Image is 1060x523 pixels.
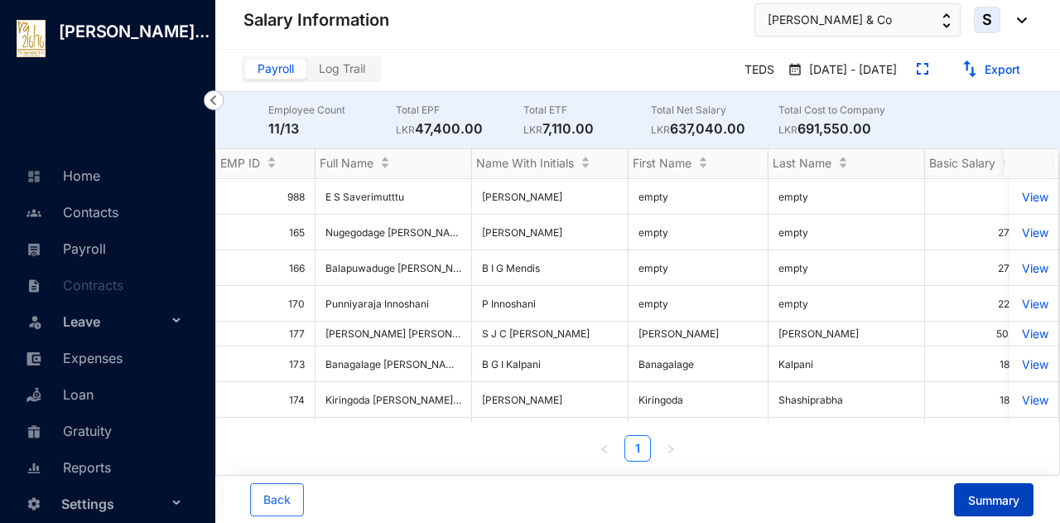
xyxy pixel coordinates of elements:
td: Shashiprabha [768,382,925,418]
td: empty [629,250,768,286]
th: EMP ID [216,149,316,177]
img: gratuity-unselected.a8c340787eea3cf492d7.svg [26,424,41,439]
a: View [1019,261,1048,275]
a: Contacts [22,204,118,220]
th: Full Name [316,149,472,177]
span: Banagalage [PERSON_NAME] [325,358,464,370]
li: Contacts [13,193,195,230]
td: Kalpani [768,346,925,382]
td: 27,000.00 [925,250,1058,286]
a: View [1019,327,1048,341]
td: 988 [216,179,316,215]
p: Salary Information [243,8,389,31]
span: First Name [633,156,691,170]
p: 47,400.00 [396,119,523,138]
li: Payroll [13,230,195,266]
td: Kiringoda [629,382,768,418]
span: Basic Salary [929,156,995,170]
button: left [591,435,618,462]
td: B G I Kalpani [472,346,629,382]
td: P Innoshani [472,286,629,322]
p: [PERSON_NAME]... [46,20,224,43]
td: [PERSON_NAME] [472,418,629,453]
img: report-unselected.e6a6b4230fc7da01f883.svg [26,461,41,476]
p: Total Cost to Company [778,102,906,119]
td: 165 [216,215,316,250]
td: 18,500.00 [925,382,1058,418]
span: Leave [63,305,167,338]
button: Summary [954,483,1033,516]
span: right [666,444,676,454]
td: empty [629,286,768,322]
p: LKR [523,122,542,138]
td: empty [629,215,768,250]
span: [PERSON_NAME] & Co [768,11,892,29]
a: Home [22,167,100,184]
td: [PERSON_NAME] [768,322,925,346]
a: View [1019,297,1048,311]
span: Back [263,492,291,508]
a: Expenses [22,350,123,366]
li: Previous Page [591,435,618,462]
img: payroll-unselected.b590312f920e76f0c668.svg [26,242,41,257]
img: home-unselected.a29eae3204392db15eaf.svg [26,169,41,184]
img: dropdown-black.8e83cc76930a90b1a4fdb6d089b7bf3a.svg [1009,17,1027,23]
p: TEDS [731,56,781,85]
td: empty [768,179,925,215]
a: View [1019,393,1048,407]
img: up-down-arrow.74152d26bf9780fbf563ca9c90304185.svg [942,13,951,28]
span: Payroll [258,61,294,75]
td: S J C [PERSON_NAME] [472,322,629,346]
td: [PERSON_NAME] [629,418,768,453]
li: Next Page [658,435,684,462]
button: Back [250,483,304,516]
td: Madushi [768,418,925,453]
a: Summary [941,493,1033,507]
span: left [600,444,609,454]
a: Payroll [22,240,106,257]
td: 18,500.00 [925,346,1058,382]
button: right [658,435,684,462]
li: Home [13,157,195,193]
img: expense-unselected.2edcf0507c847f3e9e96.svg [26,351,41,366]
p: Total ETF [523,102,651,119]
a: Contracts [22,277,123,293]
button: [PERSON_NAME] & Co [754,3,961,36]
img: export.331d0dd4d426c9acf19646af862b8729.svg [961,61,978,77]
p: Total EPF [396,102,523,119]
td: B I G Mendis [472,250,629,286]
td: empty [768,250,925,286]
span: E S Saverimutttu [325,191,461,203]
td: 175 [216,418,316,453]
img: nav-icon-left.19a07721e4dec06a274f6d07517f07b7.svg [204,90,224,110]
span: Log Trail [319,61,365,75]
span: EMP ID [220,156,260,170]
li: Gratuity [13,412,195,448]
a: View [1019,190,1048,204]
td: empty [629,179,768,215]
td: [PERSON_NAME] [629,322,768,346]
li: Reports [13,448,195,485]
img: payroll-calender.2a2848c9e82147e90922403bdc96c587.svg [788,61,802,78]
span: [PERSON_NAME] [PERSON_NAME] [325,327,489,340]
th: First Name [629,149,768,177]
a: View [1019,357,1048,371]
td: empty [768,215,925,250]
p: 7,110.00 [523,119,651,138]
td: 50,000.00 [925,322,1058,346]
a: View [1019,225,1048,240]
a: 1 [625,436,650,461]
span: Punniyaraja Innoshani [325,298,429,310]
p: LKR [651,122,670,138]
span: Summary [968,492,1019,509]
span: Balapuwaduge [PERSON_NAME] [325,262,478,274]
th: Name With Initials [472,149,629,177]
li: 1 [624,435,651,462]
img: loan-unselected.d74d20a04637f2d15ab5.svg [26,388,41,403]
td: [PERSON_NAME] [472,179,629,215]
